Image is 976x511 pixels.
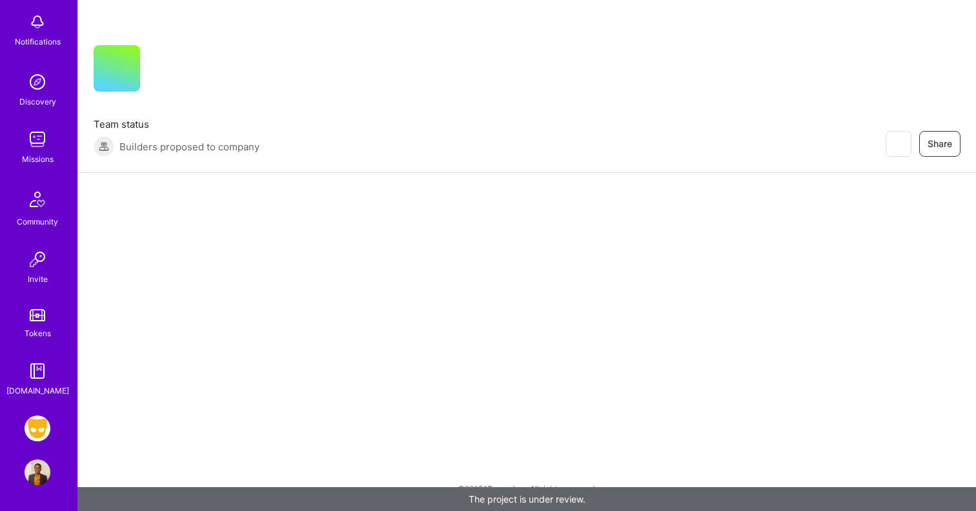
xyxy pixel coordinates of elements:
span: Builders proposed to company [119,140,259,154]
a: Grindr: Data + FE + CyberSecurity + QA [21,416,54,441]
div: Invite [28,272,48,286]
span: Team status [94,117,259,131]
img: Grindr: Data + FE + CyberSecurity + QA [25,416,50,441]
div: Notifications [15,35,61,48]
span: Share [928,137,952,150]
img: guide book [25,358,50,384]
div: Community [17,215,58,228]
a: User Avatar [21,459,54,485]
img: User Avatar [25,459,50,485]
div: Tokens [25,326,51,340]
div: Missions [22,152,54,166]
img: bell [25,9,50,35]
i: icon EyeClosed [893,139,903,149]
div: [DOMAIN_NAME] [6,384,69,397]
div: The project is under review. [77,487,976,511]
div: Discovery [19,95,56,108]
img: Invite [25,246,50,272]
i: icon CompanyGray [156,66,166,76]
img: Builders proposed to company [94,136,114,157]
button: Share [919,131,961,157]
img: teamwork [25,126,50,152]
img: Community [22,184,53,215]
img: discovery [25,69,50,95]
img: tokens [30,309,45,321]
